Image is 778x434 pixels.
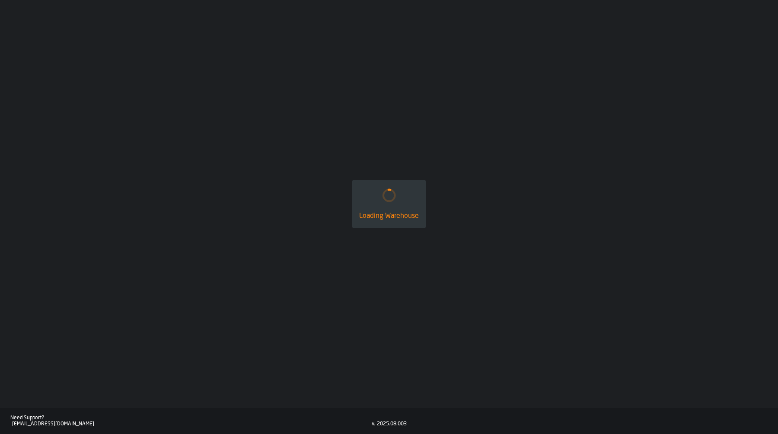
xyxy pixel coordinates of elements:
[359,211,419,221] div: Loading Warehouse
[10,415,372,421] div: Need Support?
[377,421,407,427] div: 2025.08.003
[12,421,372,427] div: [EMAIL_ADDRESS][DOMAIN_NAME]
[372,421,375,427] div: v.
[10,415,372,427] a: Need Support?[EMAIL_ADDRESS][DOMAIN_NAME]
